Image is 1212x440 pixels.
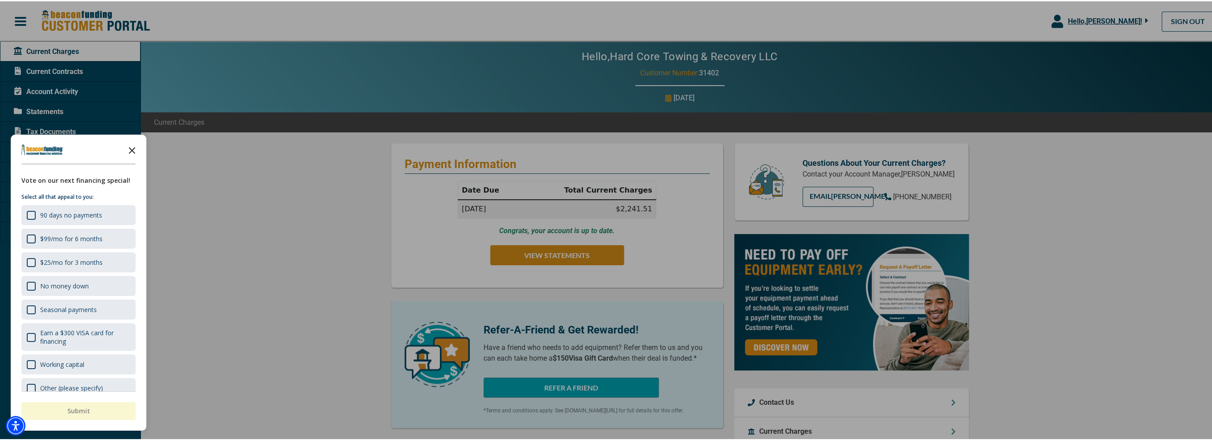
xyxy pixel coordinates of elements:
[21,204,136,224] div: 90 days no payments
[6,415,25,434] div: Accessibility Menu
[21,174,136,184] div: Vote on our next financing special!
[21,275,136,295] div: No money down
[40,233,103,242] div: $99/mo for 6 months
[21,227,136,247] div: $99/mo for 6 months
[21,191,136,200] p: Select all that appeal to you:
[21,353,136,373] div: Working capital
[40,304,97,313] div: Seasonal payments
[21,298,136,318] div: Seasonal payments
[40,382,103,391] div: Other (please specify)
[21,377,136,397] div: Other (please specify)
[40,280,89,289] div: No money down
[40,359,84,367] div: Working capital
[123,140,141,157] button: Close the survey
[40,327,130,344] div: Earn a $300 VISA card for financing
[40,257,103,265] div: $25/mo for 3 months
[21,401,136,419] button: Submit
[11,133,146,429] div: Survey
[40,210,102,218] div: 90 days no payments
[21,143,63,154] img: Company logo
[21,322,136,350] div: Earn a $300 VISA card for financing
[21,251,136,271] div: $25/mo for 3 months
